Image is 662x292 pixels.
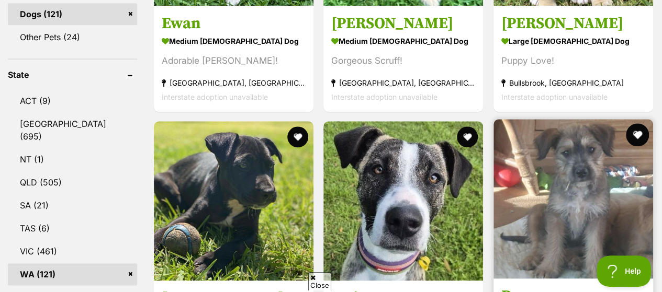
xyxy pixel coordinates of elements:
a: QLD (505) [8,171,137,193]
span: Close [308,272,331,290]
strong: [GEOGRAPHIC_DATA], [GEOGRAPHIC_DATA] [331,75,475,89]
img: Major - Bull Arab Dog [323,121,483,281]
strong: large [DEMOGRAPHIC_DATA] Dog [501,33,645,48]
span: Interstate adoption unavailable [501,92,608,101]
a: Other Pets (24) [8,26,137,48]
a: SA (21) [8,194,137,216]
header: State [8,70,137,79]
a: [GEOGRAPHIC_DATA] (695) [8,113,137,147]
img: Lawson - Mixed breed Dog [154,121,313,281]
strong: Bullsbrook, [GEOGRAPHIC_DATA] [501,75,645,89]
img: Burns - Mixed breed Dog [493,119,653,278]
button: favourite [626,123,649,146]
strong: [GEOGRAPHIC_DATA], [GEOGRAPHIC_DATA] [162,75,306,89]
a: Dogs (121) [8,3,137,25]
iframe: Help Scout Beacon - Open [597,255,652,287]
a: VIC (461) [8,240,137,262]
div: Adorable [PERSON_NAME]! [162,53,306,67]
button: favourite [287,126,308,147]
span: Interstate adoption unavailable [162,92,268,101]
div: Gorgeous Scruff! [331,53,475,67]
a: [PERSON_NAME] medium [DEMOGRAPHIC_DATA] Dog Gorgeous Scruff! [GEOGRAPHIC_DATA], [GEOGRAPHIC_DATA]... [323,5,483,111]
a: [PERSON_NAME] large [DEMOGRAPHIC_DATA] Dog Puppy Love! Bullsbrook, [GEOGRAPHIC_DATA] Interstate a... [493,5,653,111]
a: Ewan medium [DEMOGRAPHIC_DATA] Dog Adorable [PERSON_NAME]! [GEOGRAPHIC_DATA], [GEOGRAPHIC_DATA] I... [154,5,313,111]
span: Interstate adoption unavailable [331,92,437,101]
h3: [PERSON_NAME] [331,13,475,33]
strong: medium [DEMOGRAPHIC_DATA] Dog [162,33,306,48]
a: ACT (9) [8,90,137,112]
div: Puppy Love! [501,53,645,67]
a: NT (1) [8,148,137,170]
a: WA (121) [8,263,137,285]
button: favourite [457,126,478,147]
h3: [PERSON_NAME] [501,13,645,33]
strong: medium [DEMOGRAPHIC_DATA] Dog [331,33,475,48]
h3: Ewan [162,13,306,33]
a: TAS (6) [8,217,137,239]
